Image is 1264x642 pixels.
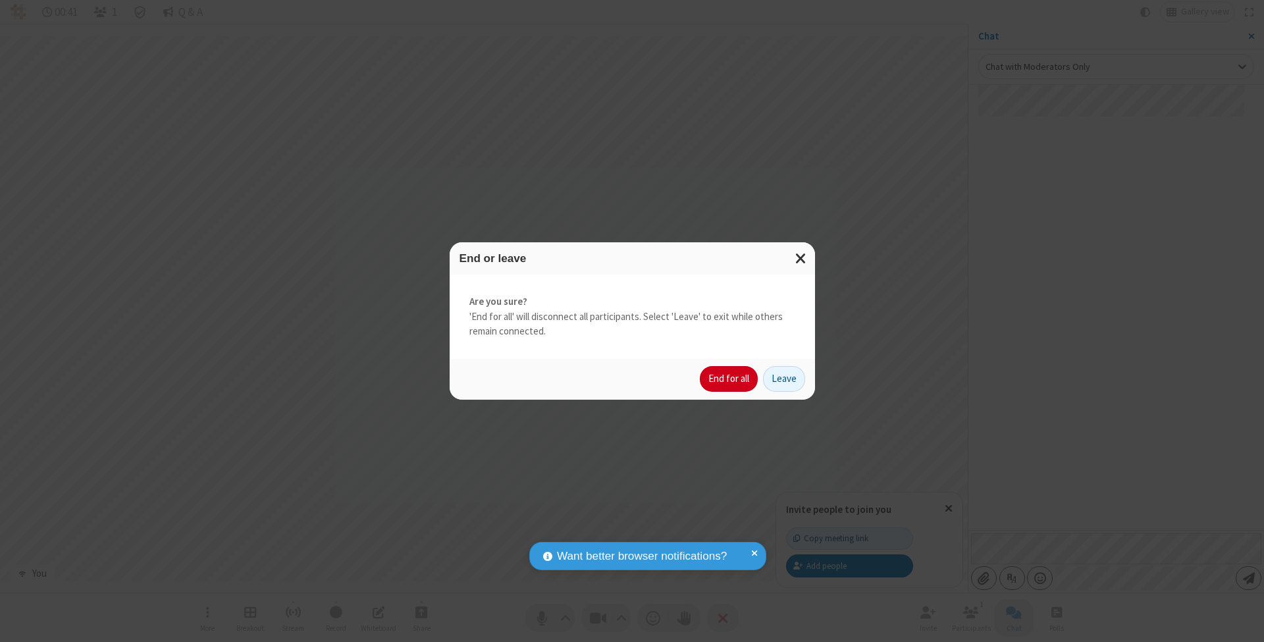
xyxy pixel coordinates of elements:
[787,242,815,275] button: Close modal
[469,294,795,309] strong: Are you sure?
[460,252,805,265] h3: End or leave
[450,275,815,359] div: 'End for all' will disconnect all participants. Select 'Leave' to exit while others remain connec...
[763,366,805,392] button: Leave
[557,548,727,565] span: Want better browser notifications?
[700,366,758,392] button: End for all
